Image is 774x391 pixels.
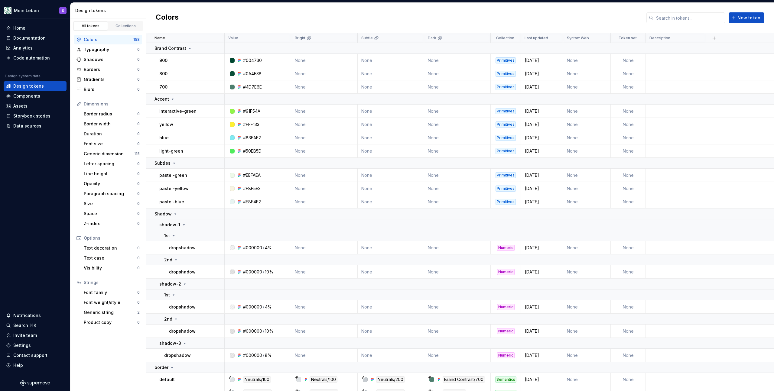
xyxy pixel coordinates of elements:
[265,328,273,334] div: 10%
[137,181,140,186] div: 0
[84,201,137,207] div: Size
[1,4,69,17] button: Mein LebenS
[13,93,40,99] div: Components
[84,280,140,286] div: Strings
[13,352,47,358] div: Contact support
[525,36,548,40] p: Last updated
[4,81,67,91] a: Design tokens
[137,111,140,116] div: 0
[154,96,169,102] p: Accent
[4,341,67,350] a: Settings
[611,131,646,144] td: None
[358,169,424,182] td: None
[358,300,424,314] td: None
[243,71,262,77] div: #0A4E38
[74,45,142,54] a: Typography0
[13,25,25,31] div: Home
[137,300,140,305] div: 0
[4,53,67,63] a: Code automation
[13,123,41,129] div: Data sources
[84,101,140,107] div: Dimensions
[84,37,133,43] div: Colors
[424,118,491,131] td: None
[563,105,611,118] td: None
[654,12,725,23] input: Search in tokens...
[291,80,358,94] td: None
[563,67,611,80] td: None
[74,85,142,94] a: Blurs0
[563,144,611,158] td: None
[521,135,563,141] div: [DATE]
[137,211,140,216] div: 0
[291,67,358,80] td: None
[424,195,491,208] td: None
[611,54,646,67] td: None
[13,362,23,368] div: Help
[611,325,646,338] td: None
[521,269,563,275] div: [DATE]
[13,45,33,51] div: Analytics
[243,304,262,310] div: #000000
[4,111,67,121] a: Storybook stories
[81,129,142,139] a: Duration0
[81,179,142,189] a: Opacity0
[81,119,142,129] a: Border width0
[137,246,140,250] div: 0
[81,139,142,149] a: Font size0
[13,35,46,41] div: Documentation
[496,199,516,205] div: Primitives
[497,269,515,275] div: Numeric
[154,364,168,370] p: border
[159,340,181,346] p: shadow-3
[81,169,142,179] a: Line height0
[496,172,516,178] div: Primitives
[611,241,646,254] td: None
[496,121,516,128] div: Primitives
[4,351,67,360] button: Contact support
[611,169,646,182] td: None
[376,376,405,383] div: Neutrals/200
[521,121,563,128] div: [DATE]
[563,373,611,386] td: None
[496,71,516,77] div: Primitives
[137,191,140,196] div: 0
[84,76,137,82] div: Gradients
[84,289,137,296] div: Font family
[20,380,50,386] svg: Supernova Logo
[137,221,140,226] div: 0
[81,149,142,159] a: Generic dimension115
[4,101,67,111] a: Assets
[737,15,760,21] span: New token
[137,47,140,52] div: 0
[84,141,137,147] div: Font size
[521,172,563,178] div: [DATE]
[81,298,142,307] a: Font weight/style0
[358,349,424,362] td: None
[154,36,165,40] p: Name
[243,376,271,383] div: Neutrals/100
[291,300,358,314] td: None
[611,67,646,80] td: None
[84,151,134,157] div: Generic dimension
[159,71,167,77] p: 800
[563,80,611,94] td: None
[291,54,358,67] td: None
[154,45,186,51] p: Brand Contrast
[263,245,264,251] div: /
[611,195,646,208] td: None
[496,186,516,192] div: Primitives
[521,108,563,114] div: [DATE]
[358,265,424,279] td: None
[358,241,424,254] td: None
[159,121,173,128] p: yellow
[563,195,611,208] td: None
[521,71,563,77] div: [DATE]
[62,8,64,13] div: S
[4,311,67,320] button: Notifications
[611,373,646,386] td: None
[424,241,491,254] td: None
[424,144,491,158] td: None
[81,159,142,169] a: Letter spacing0
[243,108,260,114] div: #91F54A
[358,182,424,195] td: None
